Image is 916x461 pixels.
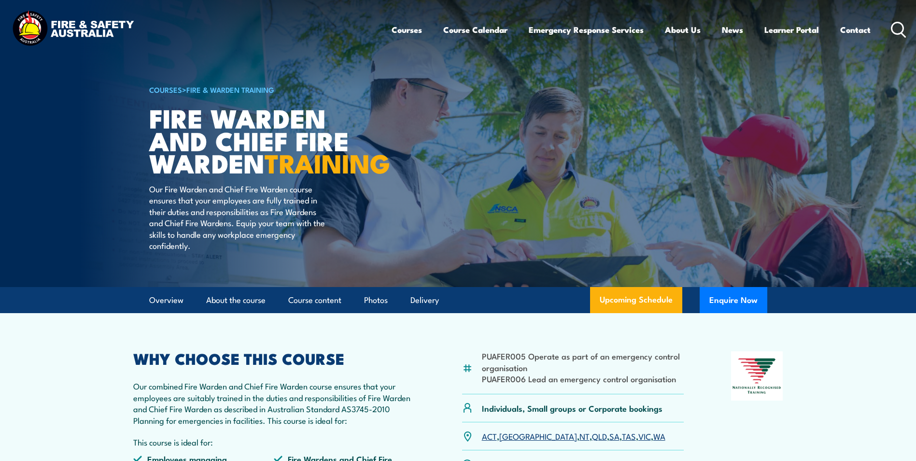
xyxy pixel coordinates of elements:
[731,351,783,401] img: Nationally Recognised Training logo.
[482,350,684,373] li: PUAFER005 Operate as part of an emergency control organisation
[133,436,415,447] p: This course is ideal for:
[579,430,590,442] a: NT
[653,430,665,442] a: WA
[482,430,497,442] a: ACT
[133,351,415,365] h2: WHY CHOOSE THIS COURSE
[149,183,325,251] p: Our Fire Warden and Chief Fire Warden course ensures that your employees are fully trained in the...
[265,142,390,182] strong: TRAINING
[764,17,819,43] a: Learner Portal
[529,17,644,43] a: Emergency Response Services
[206,288,266,313] a: About the course
[722,17,743,43] a: News
[149,84,182,95] a: COURSES
[638,430,651,442] a: VIC
[499,430,577,442] a: [GEOGRAPHIC_DATA]
[410,288,439,313] a: Delivery
[700,287,767,313] button: Enquire Now
[149,106,388,174] h1: Fire Warden and Chief Fire Warden
[482,431,665,442] p: , , , , , , ,
[622,430,636,442] a: TAS
[133,380,415,426] p: Our combined Fire Warden and Chief Fire Warden course ensures that your employees are suitably tr...
[482,403,662,414] p: Individuals, Small groups or Corporate bookings
[288,288,341,313] a: Course content
[443,17,507,43] a: Course Calendar
[590,287,682,313] a: Upcoming Schedule
[392,17,422,43] a: Courses
[482,373,684,384] li: PUAFER006 Lead an emergency control organisation
[149,84,388,95] h6: >
[665,17,701,43] a: About Us
[609,430,620,442] a: SA
[149,288,183,313] a: Overview
[364,288,388,313] a: Photos
[592,430,607,442] a: QLD
[186,84,274,95] a: Fire & Warden Training
[840,17,871,43] a: Contact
